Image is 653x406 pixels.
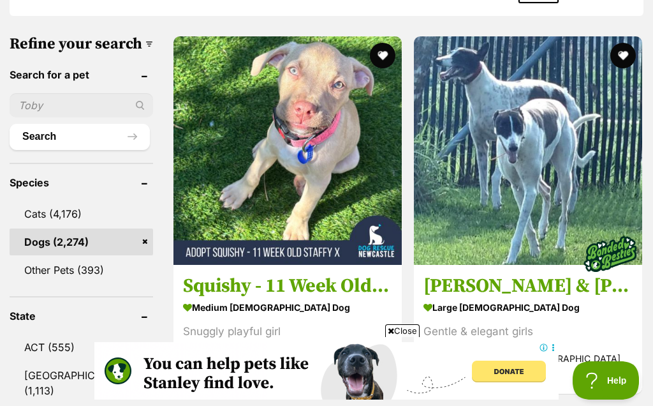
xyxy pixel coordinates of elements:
[10,69,153,80] header: Search for a pet
[423,274,633,299] h3: [PERSON_NAME] & [PERSON_NAME]
[10,257,153,283] a: Other Pets (393)
[183,324,392,341] div: Snuggly playful girl
[385,324,420,337] span: Close
[10,334,153,361] a: ACT (555)
[183,299,392,317] strong: medium [DEMOGRAPHIC_DATA] Dog
[173,265,402,395] a: Squishy - 11 Week Old Staffy X medium [DEMOGRAPHIC_DATA] Dog Snuggly playful girl [PERSON_NAME][G...
[573,361,640,400] iframe: Help Scout Beacon - Open
[10,200,153,227] a: Cats (4,176)
[578,223,642,287] img: bonded besties
[423,324,633,341] div: Gentle & elegant girls
[10,124,150,149] button: Search
[183,274,392,299] h3: Squishy - 11 Week Old Staffy X
[414,36,642,265] img: Bonnie & Cindy - Greyhound Dog
[94,342,559,400] iframe: Advertisement
[10,93,153,117] input: Toby
[414,265,642,395] a: [PERSON_NAME] & [PERSON_NAME] large [DEMOGRAPHIC_DATA] Dog Gentle & elegant girls [GEOGRAPHIC_DAT...
[10,362,153,404] a: [GEOGRAPHIC_DATA] (1,113)
[10,177,153,188] header: Species
[10,310,153,322] header: State
[10,35,153,53] h3: Refine your search
[610,43,636,68] button: favourite
[370,43,395,68] button: favourite
[423,299,633,317] strong: large [DEMOGRAPHIC_DATA] Dog
[173,36,402,265] img: Squishy - 11 Week Old Staffy X - American Staffordshire Terrier Dog
[10,229,153,255] a: Dogs (2,274)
